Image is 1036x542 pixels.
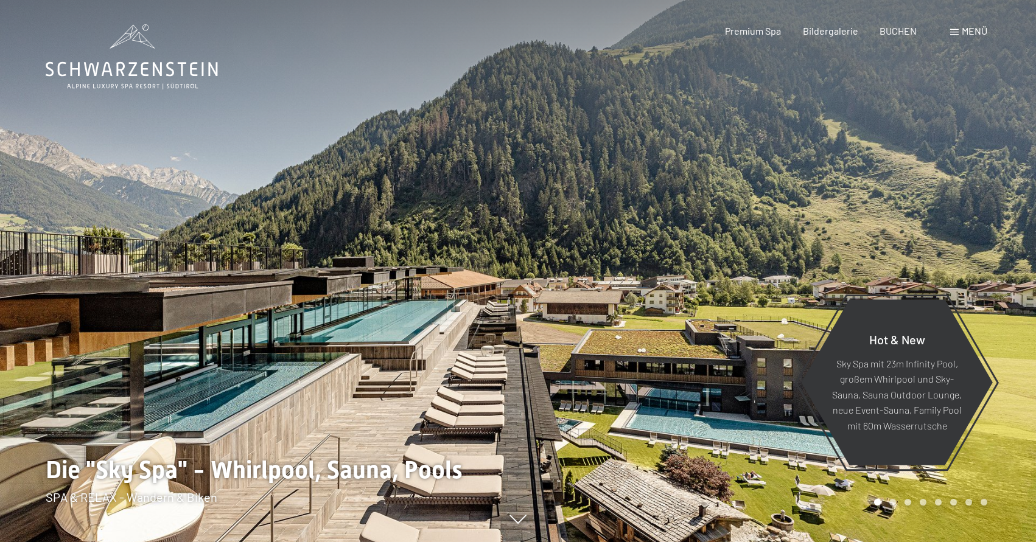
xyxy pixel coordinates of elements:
div: Carousel Page 6 [950,499,957,506]
p: Sky Spa mit 23m Infinity Pool, großem Whirlpool und Sky-Sauna, Sauna Outdoor Lounge, neue Event-S... [831,355,963,433]
div: Carousel Page 1 (Current Slide) [874,499,881,506]
div: Carousel Page 7 [965,499,972,506]
div: Carousel Page 5 [935,499,942,506]
span: Menü [962,25,987,36]
a: BUCHEN [880,25,917,36]
div: Carousel Pagination [870,499,987,506]
a: Bildergalerie [803,25,858,36]
div: Carousel Page 3 [905,499,911,506]
div: Carousel Page 4 [920,499,926,506]
a: Premium Spa [725,25,781,36]
a: Hot & New Sky Spa mit 23m Infinity Pool, großem Whirlpool und Sky-Sauna, Sauna Outdoor Lounge, ne... [800,299,993,466]
span: Hot & New [869,332,925,346]
div: Carousel Page 8 [981,499,987,506]
div: Carousel Page 2 [889,499,896,506]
